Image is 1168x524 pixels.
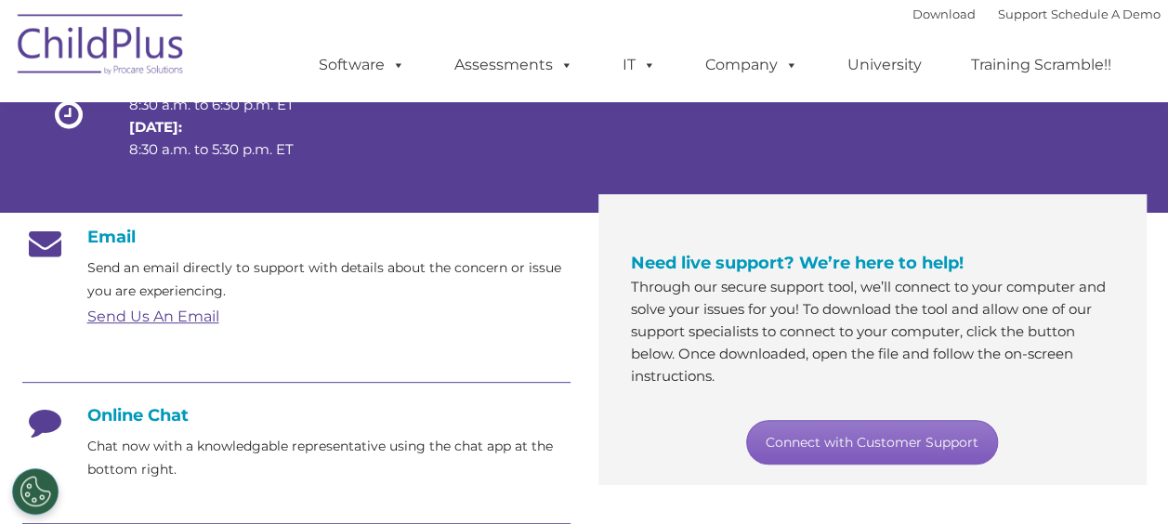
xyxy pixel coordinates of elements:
[631,276,1114,387] p: Through our secure support tool, we’ll connect to your computer and solve your issues for you! To...
[300,46,424,84] a: Software
[8,1,194,94] img: ChildPlus by Procare Solutions
[87,308,219,325] a: Send Us An Email
[829,46,940,84] a: University
[22,405,571,426] h4: Online Chat
[952,46,1130,84] a: Training Scramble!!
[1075,435,1168,524] iframe: Chat Widget
[87,256,571,303] p: Send an email directly to support with details about the concern or issue you are experiencing.
[87,435,571,481] p: Chat now with a knowledgable representative using the chat app at the bottom right.
[1051,7,1161,21] a: Schedule A Demo
[22,227,571,247] h4: Email
[631,253,964,273] span: Need live support? We’re here to help!
[129,72,326,161] p: 8:30 a.m. to 6:30 p.m. ET 8:30 a.m. to 5:30 p.m. ET
[998,7,1047,21] a: Support
[129,118,182,136] strong: [DATE]:
[912,7,1161,21] font: |
[687,46,817,84] a: Company
[746,420,998,465] a: Connect with Customer Support
[436,46,592,84] a: Assessments
[12,468,59,515] button: Cookies Settings
[604,46,675,84] a: IT
[912,7,976,21] a: Download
